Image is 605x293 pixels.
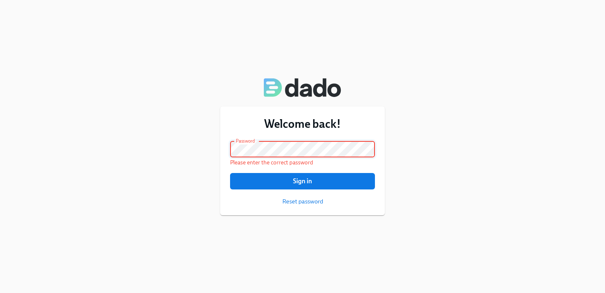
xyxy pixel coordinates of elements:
[230,173,375,189] button: Sign in
[282,197,323,205] button: Reset password
[264,78,341,97] img: Dado
[236,177,369,185] span: Sign in
[230,116,375,131] h3: Welcome back!
[230,159,375,166] p: Please enter the correct password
